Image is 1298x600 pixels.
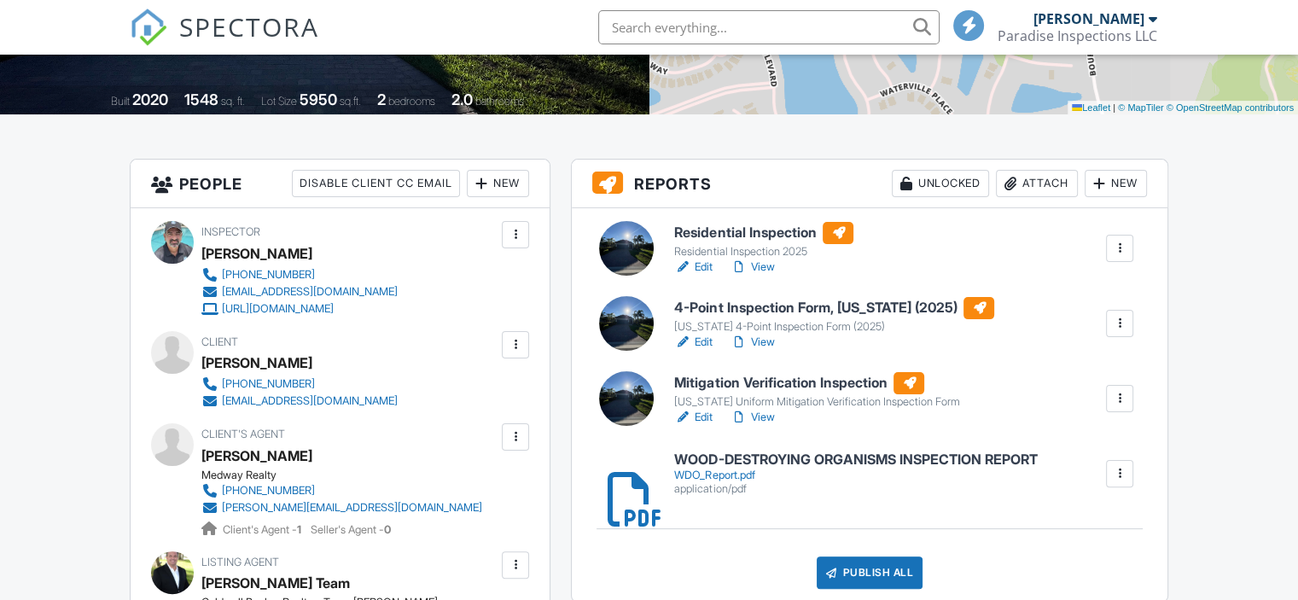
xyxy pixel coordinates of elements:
h6: WOOD-DESTROYING ORGANISMS INSPECTION REPORT [674,452,1037,468]
div: [PERSON_NAME] [201,350,312,376]
h6: Residential Inspection [674,222,853,244]
a: Mitigation Verification Inspection [US_STATE] Uniform Mitigation Verification Inspection Form [674,372,959,410]
div: [PERSON_NAME] [1033,10,1144,27]
span: | [1113,102,1115,113]
div: Residential Inspection 2025 [674,245,853,259]
div: Publish All [817,556,923,589]
h3: Reports [572,160,1167,208]
span: Inspector [201,225,260,238]
strong: 0 [384,523,391,536]
div: Unlocked [892,170,989,197]
a: [EMAIL_ADDRESS][DOMAIN_NAME] [201,393,398,410]
a: [PHONE_NUMBER] [201,376,398,393]
div: Paradise Inspections LLC [998,27,1157,44]
div: 2020 [132,90,168,108]
div: Attach [996,170,1078,197]
a: View [730,409,774,426]
h6: 4-Point Inspection Form, [US_STATE] (2025) [674,297,994,319]
span: sq.ft. [340,95,361,108]
a: © OpenStreetMap contributors [1167,102,1294,113]
a: Residential Inspection Residential Inspection 2025 [674,222,853,259]
a: Edit [674,409,713,426]
div: [EMAIL_ADDRESS][DOMAIN_NAME] [222,394,398,408]
div: [PERSON_NAME] [201,241,312,266]
a: SPECTORA [130,23,319,59]
a: [PERSON_NAME][EMAIL_ADDRESS][DOMAIN_NAME] [201,499,482,516]
a: WOOD-DESTROYING ORGANISMS INSPECTION REPORT WDO_Report.pdf application/pdf [674,452,1037,496]
div: 2 [377,90,386,108]
a: [PERSON_NAME] Team [201,570,350,596]
h6: Mitigation Verification Inspection [674,372,959,394]
span: bathrooms [475,95,524,108]
span: bedrooms [388,95,435,108]
a: © MapTiler [1118,102,1164,113]
span: Built [111,95,130,108]
div: [PHONE_NUMBER] [222,484,315,498]
div: 5950 [300,90,337,108]
a: View [730,334,774,351]
a: [URL][DOMAIN_NAME] [201,300,398,317]
div: WDO_Report.pdf [674,469,1037,482]
div: [PERSON_NAME][EMAIL_ADDRESS][DOMAIN_NAME] [222,501,482,515]
div: [PHONE_NUMBER] [222,377,315,391]
div: Medway Realty [201,469,496,482]
a: [PERSON_NAME] [201,443,312,469]
span: SPECTORA [179,9,319,44]
div: 1548 [184,90,218,108]
a: [PHONE_NUMBER] [201,266,398,283]
a: [PHONE_NUMBER] [201,482,482,499]
span: Client [201,335,238,348]
input: Search everything... [598,10,940,44]
div: 2.0 [451,90,473,108]
div: New [1085,170,1147,197]
span: Listing Agent [201,556,279,568]
span: Client's Agent - [223,523,304,536]
a: [EMAIL_ADDRESS][DOMAIN_NAME] [201,283,398,300]
a: Edit [674,259,713,276]
div: [URL][DOMAIN_NAME] [222,302,334,316]
div: application/pdf [674,482,1037,496]
a: View [730,259,774,276]
div: Disable Client CC Email [292,170,460,197]
img: The Best Home Inspection Software - Spectora [130,9,167,46]
div: [US_STATE] 4-Point Inspection Form (2025) [674,320,994,334]
span: Seller's Agent - [311,523,391,536]
div: [EMAIL_ADDRESS][DOMAIN_NAME] [222,285,398,299]
div: [US_STATE] Uniform Mitigation Verification Inspection Form [674,395,959,409]
a: Leaflet [1072,102,1110,113]
span: Lot Size [261,95,297,108]
a: Edit [674,334,713,351]
div: New [467,170,529,197]
h3: People [131,160,550,208]
a: 4-Point Inspection Form, [US_STATE] (2025) [US_STATE] 4-Point Inspection Form (2025) [674,297,994,335]
span: Client's Agent [201,428,285,440]
div: [PHONE_NUMBER] [222,268,315,282]
span: sq. ft. [221,95,245,108]
strong: 1 [297,523,301,536]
